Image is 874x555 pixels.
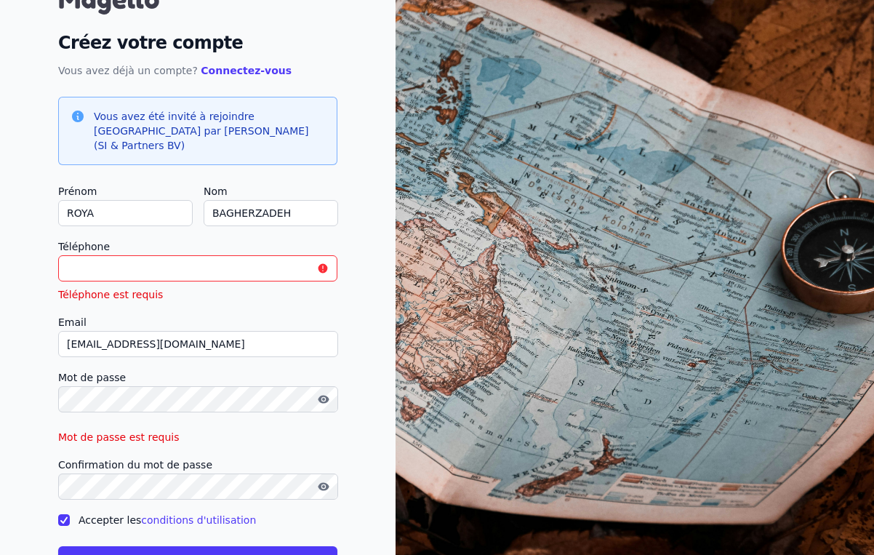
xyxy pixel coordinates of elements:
p: Mot de passe est requis [58,430,337,444]
p: Téléphone est requis [58,287,337,302]
label: Téléphone [58,238,337,255]
label: Prénom [58,183,192,200]
h2: Créez votre compte [58,30,337,56]
label: Confirmation du mot de passe [58,456,337,474]
h3: Vous avez été invité à rejoindre [GEOGRAPHIC_DATA] par [PERSON_NAME] (SI & Partners BV) [94,109,325,153]
p: Vous avez déjà un compte? [58,62,337,79]
label: Mot de passe [58,369,337,386]
label: Email [58,314,337,331]
a: Connectez-vous [201,65,292,76]
label: Accepter les [79,514,256,526]
label: Nom [204,183,337,200]
a: conditions d'utilisation [141,514,256,526]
